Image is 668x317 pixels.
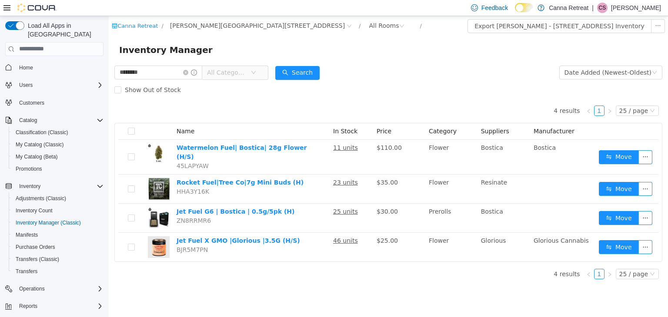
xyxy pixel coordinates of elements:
li: Next Page [496,89,506,100]
u: 11 units [224,128,249,135]
button: My Catalog (Classic) [9,139,107,151]
span: My Catalog (Beta) [12,152,104,162]
span: Palmer - 1240 Park St [61,5,236,14]
span: Manifests [16,231,38,238]
span: Bostica [425,128,447,135]
a: Home [16,63,37,73]
span: Inventory Count [16,207,53,214]
button: Manifests [9,229,107,241]
td: Flower [317,124,369,158]
td: Flower [317,217,369,245]
button: Reports [16,301,41,311]
i: icon: close-circle [74,54,80,59]
span: Load All Apps in [GEOGRAPHIC_DATA] [24,21,104,39]
button: icon: swapMove [490,166,530,180]
span: Inventory [19,183,40,190]
span: $30.00 [268,192,289,199]
i: icon: shop [3,7,9,13]
span: Purchase Orders [16,244,55,251]
img: Jet Fuel G6 | Bostica | 0.5g/5pk (H) hero shot [39,191,61,213]
i: icon: info-circle [82,53,88,59]
span: Transfers (Classic) [16,256,59,263]
span: Bostica [372,128,394,135]
span: My Catalog (Classic) [16,141,64,148]
li: 1 [485,89,496,100]
span: / [250,7,252,13]
span: Promotions [12,164,104,174]
button: icon: swapMove [490,224,530,238]
span: Users [16,80,104,90]
span: Manifests [12,230,104,240]
a: Jet Fuel G6 | Bostica | 0.5g/5pk (H) [68,192,186,199]
button: Home [2,61,107,74]
a: icon: shopCanna Retreat [3,7,49,13]
span: Transfers (Classic) [12,254,104,264]
span: In Stock [224,112,249,119]
div: 25 / page [511,90,539,99]
span: Price [268,112,283,119]
button: My Catalog (Beta) [9,151,107,163]
button: Customers [2,96,107,109]
a: Promotions [12,164,46,174]
u: 25 units [224,192,249,199]
span: Catalog [16,115,104,125]
span: Operations [16,284,104,294]
li: 1 [485,253,496,263]
a: Adjustments (Classic) [12,193,70,204]
span: Glorious Cannabis [425,221,480,228]
span: Name [68,112,86,119]
button: Promotions [9,163,107,175]
span: Customers [16,97,104,108]
span: Purchase Orders [12,242,104,252]
span: Home [16,62,104,73]
span: CS [599,3,606,13]
div: 25 / page [511,253,539,263]
span: My Catalog (Classic) [12,139,104,150]
div: Date Added (Newest-Oldest) [456,50,543,63]
span: Classification (Classic) [16,129,68,136]
button: Operations [16,284,48,294]
button: Users [16,80,36,90]
a: 1 [486,253,495,263]
li: Next Page [496,253,506,263]
a: Rocket Fuel|Tree Co|7g Mini Buds (H) [68,163,195,170]
i: icon: right [498,92,504,98]
i: icon: down [142,54,147,60]
i: icon: right [498,256,504,261]
span: BJR5M7PN [68,230,99,237]
a: Transfers [12,266,41,277]
span: Catalog [19,117,37,124]
a: My Catalog (Classic) [12,139,67,150]
span: Show Out of Stock [13,70,76,77]
button: Inventory [2,180,107,192]
span: Inventory [16,181,104,192]
span: $35.00 [268,163,289,170]
span: Adjustments (Classic) [12,193,104,204]
button: Reports [2,300,107,312]
span: / [53,7,54,13]
p: Canna Retreat [549,3,588,13]
button: Inventory Count [9,205,107,217]
span: Resinate [372,163,398,170]
span: Inventory Manager (Classic) [16,219,81,226]
span: Operations [19,285,45,292]
button: icon: swapMove [490,134,530,148]
a: My Catalog (Beta) [12,152,61,162]
p: | [592,3,594,13]
span: $25.00 [268,221,289,228]
span: Customers [19,99,44,106]
span: Users [19,82,33,89]
li: Previous Page [475,253,485,263]
u: 23 units [224,163,249,170]
span: Reports [19,303,37,310]
button: icon: ellipsis [530,195,544,209]
span: ZN8RRMR6 [68,201,102,208]
button: Transfers [9,265,107,277]
a: Inventory Manager (Classic) [12,218,84,228]
a: Purchase Orders [12,242,59,252]
button: icon: ellipsis [530,224,544,238]
button: Inventory Manager (Classic) [9,217,107,229]
span: Bostica [372,192,394,199]
button: icon: searchSearch [167,50,211,64]
li: Previous Page [475,89,485,100]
